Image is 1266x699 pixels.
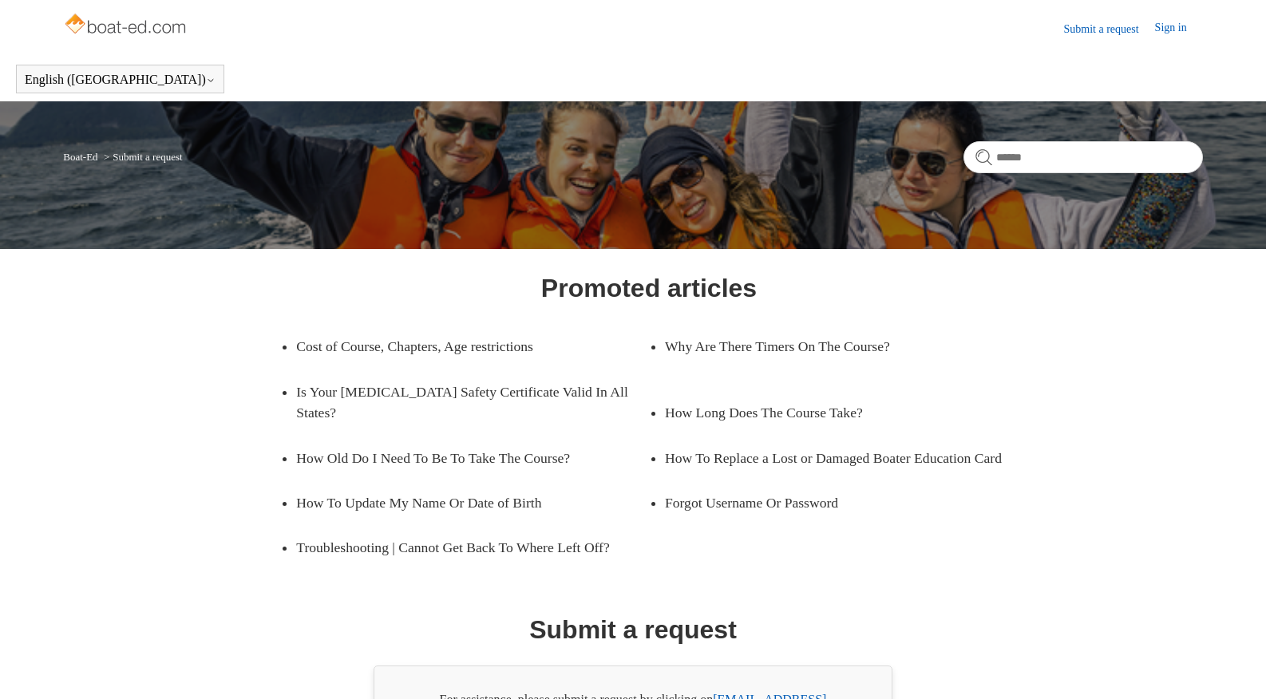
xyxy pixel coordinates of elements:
[665,390,994,435] a: How Long Does The Course Take?
[665,480,994,525] a: Forgot Username Or Password
[101,151,183,163] li: Submit a request
[296,324,625,369] a: Cost of Course, Chapters, Age restrictions
[665,436,1018,480] a: How To Replace a Lost or Damaged Boater Education Card
[63,151,101,163] li: Boat-Ed
[296,436,625,480] a: How Old Do I Need To Be To Take The Course?
[1155,19,1203,38] a: Sign in
[296,525,649,570] a: Troubleshooting | Cannot Get Back To Where Left Off?
[1064,21,1155,38] a: Submit a request
[296,369,649,436] a: Is Your [MEDICAL_DATA] Safety Certificate Valid In All States?
[963,141,1203,173] input: Search
[541,269,757,307] h1: Promoted articles
[25,73,216,87] button: English ([GEOGRAPHIC_DATA])
[63,151,97,163] a: Boat-Ed
[63,10,190,41] img: Boat-Ed Help Center home page
[529,610,737,649] h1: Submit a request
[296,480,625,525] a: How To Update My Name Or Date of Birth
[665,324,994,369] a: Why Are There Timers On The Course?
